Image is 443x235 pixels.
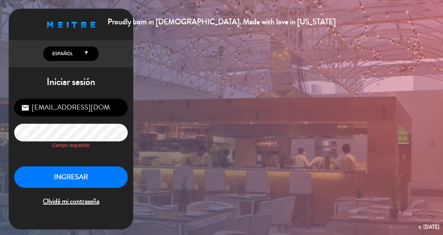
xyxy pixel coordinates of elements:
[14,166,128,188] button: INGRESAR
[9,76,133,88] h1: Iniciar sesión
[14,99,128,116] input: Correo Electrónico
[21,129,29,137] i: lock
[21,104,29,112] i: email
[14,196,128,207] span: Olvidé mi contraseña
[14,141,128,149] label: Campo requerido
[418,222,440,232] div: v. [DATE]
[51,50,73,57] span: Español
